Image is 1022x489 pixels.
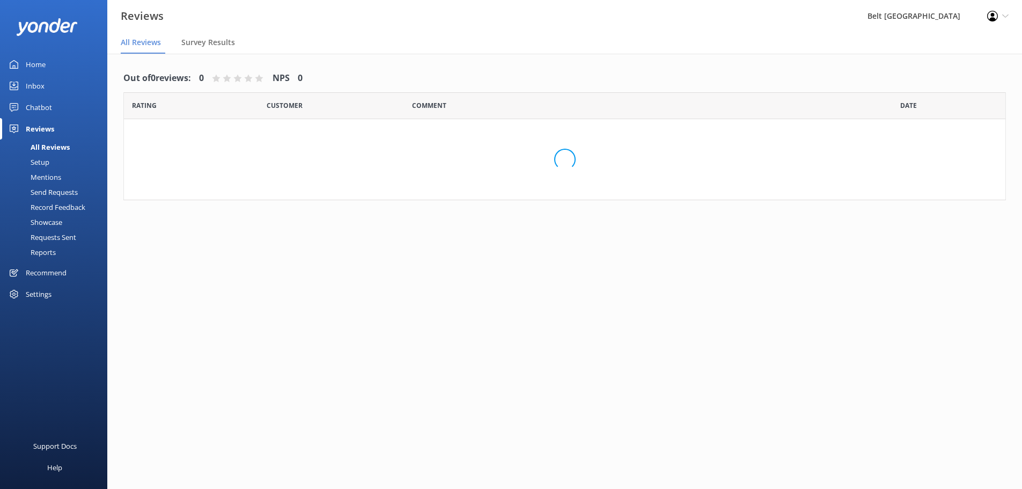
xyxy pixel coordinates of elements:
div: Reports [6,245,56,260]
div: Inbox [26,75,45,97]
a: Mentions [6,170,107,185]
a: Requests Sent [6,230,107,245]
div: All Reviews [6,140,70,155]
div: Settings [26,283,52,305]
div: Mentions [6,170,61,185]
div: Help [47,457,62,478]
span: Date [900,100,917,111]
div: Showcase [6,215,62,230]
span: Question [412,100,446,111]
div: Recommend [26,262,67,283]
h4: 0 [199,71,204,85]
div: Send Requests [6,185,78,200]
span: All Reviews [121,37,161,48]
span: Date [132,100,157,111]
h4: 0 [298,71,303,85]
h4: NPS [273,71,290,85]
div: Reviews [26,118,54,140]
div: Support Docs [33,435,77,457]
a: Record Feedback [6,200,107,215]
span: Survey Results [181,37,235,48]
h3: Reviews [121,8,164,25]
a: Showcase [6,215,107,230]
div: Record Feedback [6,200,85,215]
span: Date [267,100,303,111]
a: Send Requests [6,185,107,200]
a: Setup [6,155,107,170]
div: Chatbot [26,97,52,118]
a: All Reviews [6,140,107,155]
img: yonder-white-logo.png [16,18,78,36]
h4: Out of 0 reviews: [123,71,191,85]
div: Home [26,54,46,75]
a: Reports [6,245,107,260]
div: Requests Sent [6,230,76,245]
div: Setup [6,155,49,170]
